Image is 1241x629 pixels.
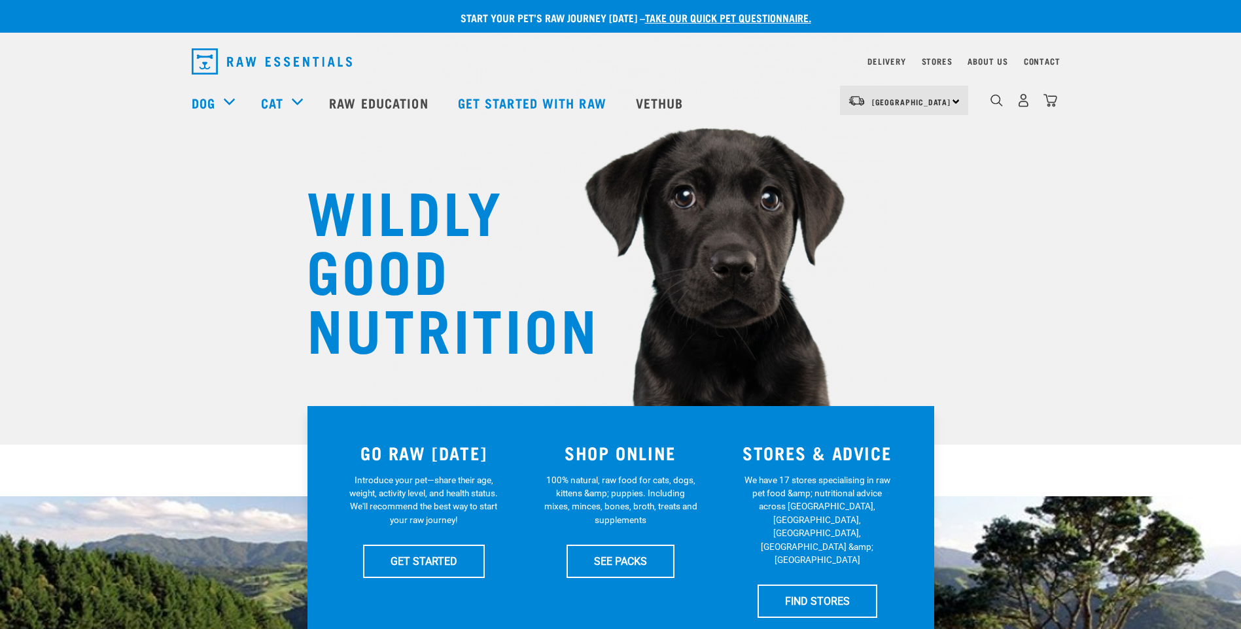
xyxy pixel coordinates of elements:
[316,76,444,129] a: Raw Education
[872,99,951,104] span: [GEOGRAPHIC_DATA]
[192,48,352,75] img: Raw Essentials Logo
[363,545,485,577] a: GET STARTED
[1043,93,1057,107] img: home-icon@2x.png
[261,93,283,112] a: Cat
[567,545,674,577] a: SEE PACKS
[347,473,500,527] p: Introduce your pet—share their age, weight, activity level, and health status. We'll recommend th...
[645,14,811,20] a: take our quick pet questionnaire.
[181,43,1060,80] nav: dropdown navigation
[867,59,905,63] a: Delivery
[1017,93,1030,107] img: user.png
[1024,59,1060,63] a: Contact
[848,95,865,107] img: van-moving.png
[530,443,711,463] h3: SHOP ONLINE
[445,76,623,129] a: Get started with Raw
[758,585,877,617] a: FIND STORES
[544,473,697,527] p: 100% natural, raw food for cats, dogs, kittens &amp; puppies. Including mixes, minces, bones, bro...
[192,93,215,112] a: Dog
[968,59,1007,63] a: About Us
[307,180,568,356] h1: WILDLY GOOD NUTRITION
[990,94,1003,107] img: home-icon-1@2x.png
[741,473,894,567] p: We have 17 stores specialising in raw pet food &amp; nutritional advice across [GEOGRAPHIC_DATA],...
[727,443,908,463] h3: STORES & ADVICE
[334,443,515,463] h3: GO RAW [DATE]
[623,76,700,129] a: Vethub
[922,59,953,63] a: Stores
